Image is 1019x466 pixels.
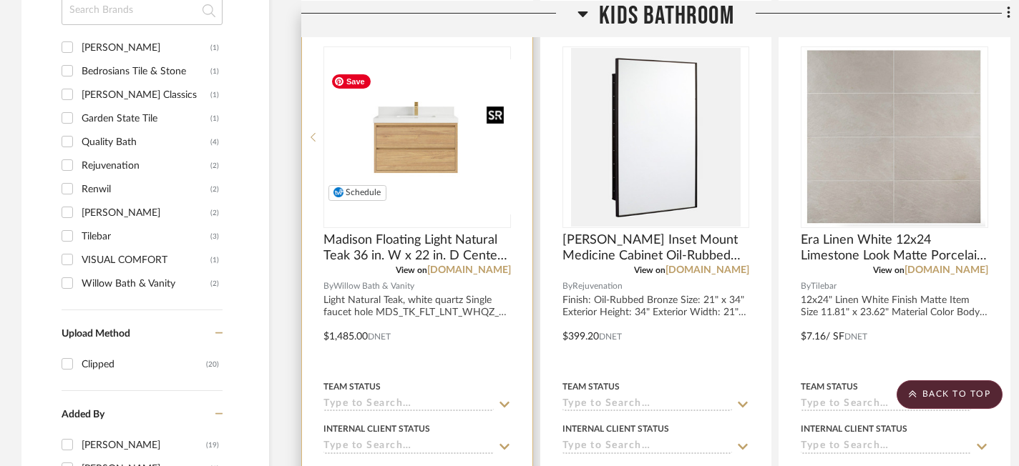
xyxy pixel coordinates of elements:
span: Tilebar [811,279,837,293]
span: Rejuvenation [572,279,623,293]
div: (2) [210,154,219,177]
div: [PERSON_NAME] [82,202,210,224]
span: View on [634,266,665,274]
a: [DOMAIN_NAME] [905,265,988,275]
div: (1) [210,36,219,59]
a: [DOMAIN_NAME] [427,265,511,275]
div: [PERSON_NAME] [82,434,206,457]
span: By [562,279,572,293]
span: [PERSON_NAME] Inset Mount Medicine Cabinet Oil-Rubbed Bronze 21X34" [562,232,750,264]
input: Type to Search… [562,398,733,412]
div: (4) [210,131,219,154]
input: Type to Search… [801,440,971,454]
img: Era Linen White 12x24 Limestone Look Matte Porcelain Tile [804,48,985,227]
span: By [323,279,333,293]
div: Internal Client Status [801,422,907,435]
div: (2) [210,272,219,295]
div: Team Status [801,380,858,393]
div: Clipped [82,353,206,376]
span: By [801,279,811,293]
span: View on [873,266,905,274]
input: Type to Search… [323,398,494,412]
div: (20) [206,353,219,376]
div: Bedrosians Tile & Stone [82,60,210,83]
div: Team Status [323,380,381,393]
div: [PERSON_NAME] [82,36,210,59]
div: VISUAL COMFORT [82,249,210,272]
div: Quality Bath [82,131,210,154]
img: Madison Floating Light Natural Teak 36 in. W x 22 in. D Center Sink Bathroom Vanity, White Quartz [325,68,509,207]
div: Internal Client Status [323,422,430,435]
div: (1) [210,249,219,272]
span: View on [396,266,427,274]
span: Added By [62,410,104,420]
span: Willow Bath & Vanity [333,279,414,293]
div: Willow Bath & Vanity [82,272,210,295]
img: Barron Inset Mount Medicine Cabinet Oil-Rubbed Bronze 21X34" [571,48,740,227]
span: Madison Floating Light Natural Teak 36 in. W x 22 in. D Center Sink Bathroom Vanity, White Quartz [323,232,511,264]
div: (2) [210,178,219,201]
div: Team Status [562,380,620,393]
input: Type to Search… [801,398,971,412]
div: (1) [210,107,219,130]
div: (2) [210,202,219,224]
div: (1) [210,60,219,83]
span: Era Linen White 12x24 Limestone Look Matte Porcelain Tile [801,232,988,264]
button: Schedule [328,185,386,201]
scroll-to-top-button: BACK TO TOP [897,380,1003,409]
div: (1) [210,84,219,106]
div: [PERSON_NAME] Classics [82,84,210,106]
span: Schedule [346,188,381,197]
div: Garden State Tile [82,107,210,130]
span: Upload Method [62,329,130,339]
input: Type to Search… [323,440,494,454]
div: (19) [206,434,219,457]
div: Renwil [82,178,210,201]
input: Type to Search… [562,440,733,454]
div: Rejuvenation [82,154,210,177]
a: [DOMAIN_NAME] [665,265,749,275]
div: (3) [210,225,219,248]
div: Internal Client Status [562,422,669,435]
div: Tilebar [82,225,210,248]
span: Save [332,74,371,89]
